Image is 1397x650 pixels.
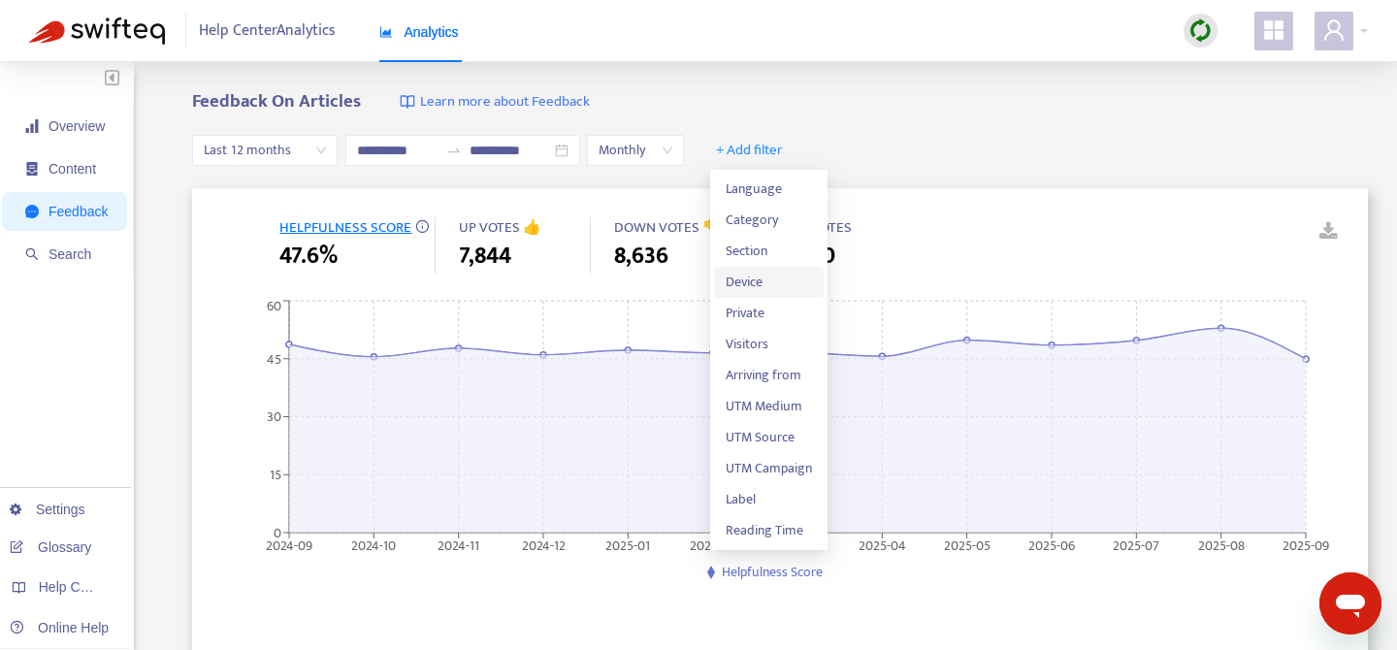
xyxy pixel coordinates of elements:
[459,215,541,240] span: UP VOTES 👍
[1262,18,1285,42] span: appstore
[352,534,397,556] tspan: 2024-10
[420,91,590,114] span: Learn more about Feedback
[279,239,338,274] span: 47.6%
[10,539,91,555] a: Glossary
[1028,534,1075,556] tspan: 2025-06
[722,561,823,583] span: Helpfulness Score
[726,210,812,231] span: Category
[204,136,326,165] span: Last 12 months
[944,534,991,556] tspan: 2025-05
[25,162,39,176] span: container
[1114,534,1160,556] tspan: 2025-07
[599,136,672,165] span: Monthly
[49,246,91,262] span: Search
[1198,534,1245,556] tspan: 2025-08
[726,272,812,293] span: Device
[726,396,812,417] span: UTM Medium
[25,205,39,218] span: message
[726,458,812,479] span: UTM Campaign
[726,520,812,541] span: Reading Time
[29,17,165,45] img: Swifteq
[49,118,105,134] span: Overview
[270,464,281,486] tspan: 15
[726,303,812,324] span: Private
[614,215,721,240] span: DOWN VOTES 👎
[10,502,85,517] a: Settings
[39,579,118,595] span: Help Centers
[606,534,651,556] tspan: 2025-01
[716,139,783,162] span: + Add filter
[726,179,812,200] span: Language
[446,143,462,158] span: swap-right
[726,334,812,355] span: Visitors
[25,247,39,261] span: search
[701,135,797,166] button: + Add filter
[726,365,812,386] span: Arriving from
[267,347,281,370] tspan: 45
[400,94,415,110] img: image-link
[522,534,566,556] tspan: 2024-12
[726,427,812,448] span: UTM Source
[49,161,96,177] span: Content
[199,13,336,49] span: Help Center Analytics
[614,239,668,274] span: 8,636
[1188,18,1213,43] img: sync.dc5367851b00ba804db3.png
[459,239,511,274] span: 7,844
[266,534,312,556] tspan: 2024-09
[726,489,812,510] span: Label
[267,406,281,428] tspan: 30
[10,620,109,635] a: Online Help
[774,534,821,556] tspan: 2025-03
[267,295,281,317] tspan: 60
[279,215,411,240] span: HELPFULNESS SCORE
[379,25,393,39] span: area-chart
[446,143,462,158] span: to
[400,91,590,114] a: Learn more about Feedback
[726,241,812,262] span: Section
[25,119,39,133] span: signal
[690,534,736,556] tspan: 2025-02
[379,24,459,40] span: Analytics
[439,534,480,556] tspan: 2024-11
[1319,572,1381,634] iframe: Button to launch messaging window
[1322,18,1346,42] span: user
[49,204,108,219] span: Feedback
[274,521,281,543] tspan: 0
[192,86,361,116] b: Feedback On Articles
[1283,534,1329,556] tspan: 2025-09
[859,534,906,556] tspan: 2025-04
